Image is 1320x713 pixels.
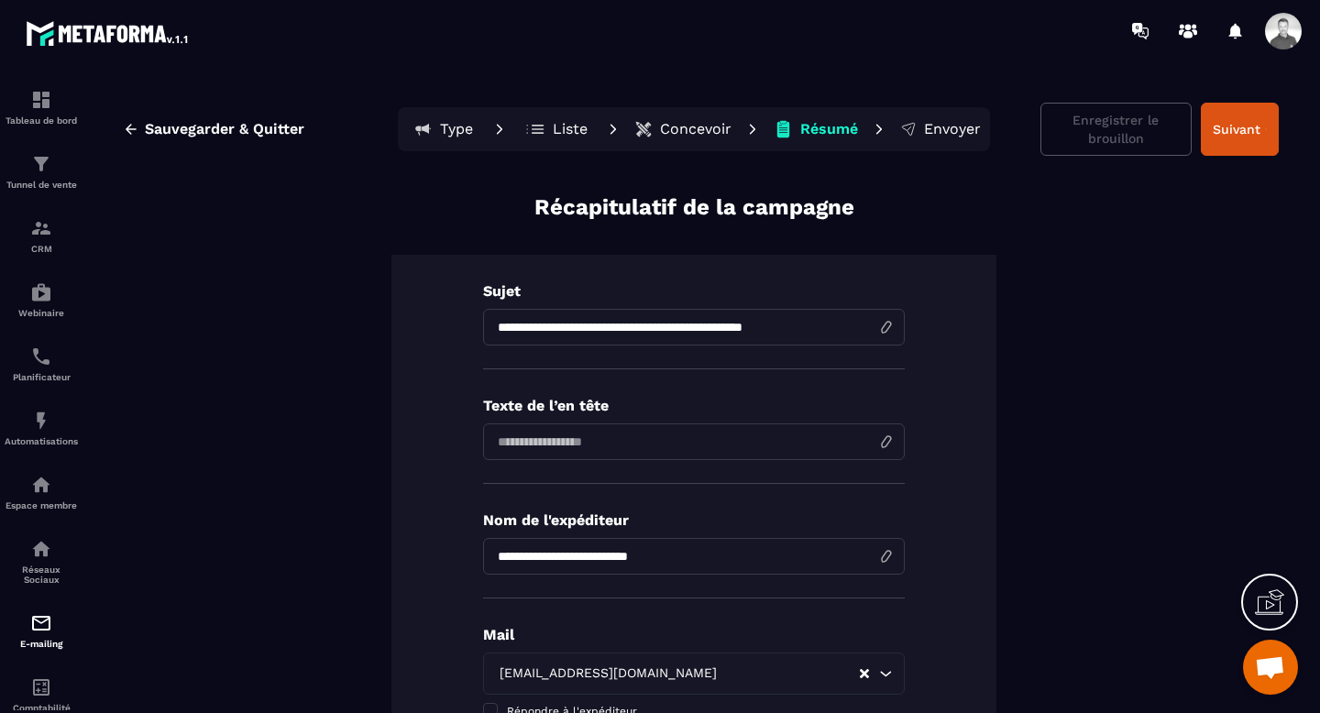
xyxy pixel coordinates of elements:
[5,115,78,126] p: Tableau de bord
[924,120,981,138] p: Envoyer
[5,180,78,190] p: Tunnel de vente
[30,612,52,634] img: email
[629,111,737,148] button: Concevoir
[515,111,598,148] button: Liste
[5,524,78,598] a: social-networksocial-networkRéseaux Sociaux
[5,436,78,446] p: Automatisations
[5,75,78,139] a: formationformationTableau de bord
[5,703,78,713] p: Comptabilité
[109,113,318,146] button: Sauvegarder & Quitter
[483,626,905,643] p: Mail
[5,639,78,649] p: E-mailing
[401,111,484,148] button: Type
[5,203,78,268] a: formationformationCRM
[553,120,588,138] p: Liste
[30,474,52,496] img: automations
[495,664,720,684] span: [EMAIL_ADDRESS][DOMAIN_NAME]
[145,120,304,138] span: Sauvegarder & Quitter
[5,332,78,396] a: schedulerschedulerPlanificateur
[1201,103,1279,156] button: Suivant
[660,120,731,138] p: Concevoir
[30,346,52,367] img: scheduler
[483,282,905,300] p: Sujet
[30,410,52,432] img: automations
[30,153,52,175] img: formation
[5,565,78,585] p: Réseaux Sociaux
[5,460,78,524] a: automationsautomationsEspace membre
[30,89,52,111] img: formation
[30,217,52,239] img: formation
[5,268,78,332] a: automationsautomationsWebinaire
[483,397,905,414] p: Texte de l’en tête
[30,676,52,698] img: accountant
[26,16,191,49] img: logo
[860,667,869,681] button: Clear Selected
[5,244,78,254] p: CRM
[440,120,473,138] p: Type
[534,192,854,223] p: Récapitulatif de la campagne
[1243,640,1298,695] a: Ouvrir le chat
[720,664,858,684] input: Search for option
[800,120,858,138] p: Résumé
[483,653,905,695] div: Search for option
[30,538,52,560] img: social-network
[5,598,78,663] a: emailemailE-mailing
[768,111,863,148] button: Résumé
[30,281,52,303] img: automations
[483,511,905,529] p: Nom de l'expéditeur
[5,139,78,203] a: formationformationTunnel de vente
[5,372,78,382] p: Planificateur
[5,308,78,318] p: Webinaire
[5,500,78,510] p: Espace membre
[5,396,78,460] a: automationsautomationsAutomatisations
[895,111,986,148] button: Envoyer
